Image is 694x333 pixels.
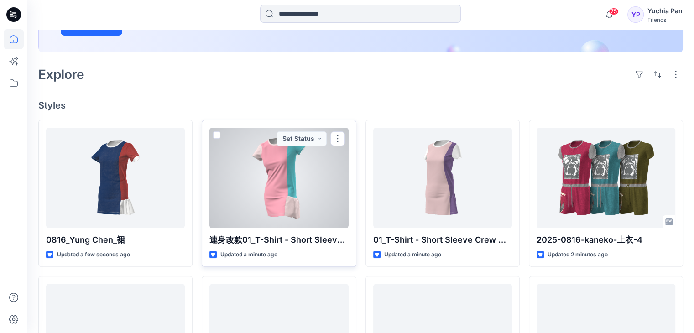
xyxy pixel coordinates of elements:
[38,67,84,82] h2: Explore
[627,6,644,23] div: YP
[373,234,512,246] p: 01_T-Shirt - Short Sleeve Crew Neck Milly
[46,234,185,246] p: 0816_Yung Chen_裙
[537,128,675,228] a: 2025-0816-kaneko-上衣-4
[373,128,512,228] a: 01_T-Shirt - Short Sleeve Crew Neck Milly
[537,234,675,246] p: 2025-0816-kaneko-上衣-4
[647,16,683,23] div: Friends
[209,234,348,246] p: 連身改款01_T-Shirt - Short Sleeve Crew Neck
[609,8,619,15] span: 75
[647,5,683,16] div: Yuchia Pan
[38,100,683,111] h4: Styles
[209,128,348,228] a: 連身改款01_T-Shirt - Short Sleeve Crew Neck
[46,128,185,228] a: 0816_Yung Chen_裙
[384,250,441,260] p: Updated a minute ago
[220,250,277,260] p: Updated a minute ago
[548,250,608,260] p: Updated 2 minutes ago
[57,250,130,260] p: Updated a few seconds ago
